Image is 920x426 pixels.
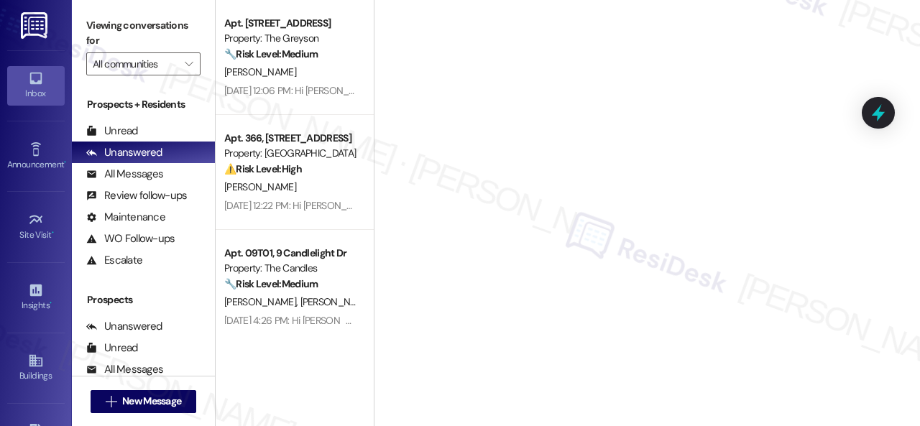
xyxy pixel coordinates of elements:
div: Unread [86,124,138,139]
button: New Message [91,390,197,413]
div: Apt. [STREET_ADDRESS] [224,16,357,31]
span: • [52,228,54,238]
label: Viewing conversations for [86,14,201,52]
div: Property: The Greyson [224,31,357,46]
strong: 🔧 Risk Level: Medium [224,47,318,60]
div: WO Follow-ups [86,231,175,246]
div: All Messages [86,362,163,377]
div: Prospects [72,292,215,307]
div: Unanswered [86,145,162,160]
span: • [64,157,66,167]
span: [PERSON_NAME] [224,180,296,193]
div: Prospects + Residents [72,97,215,112]
div: Maintenance [86,210,165,225]
div: Escalate [86,253,142,268]
div: Property: The Candles [224,261,357,276]
i:  [185,58,193,70]
strong: ⚠️ Risk Level: High [224,162,302,175]
a: Insights • [7,278,65,317]
span: New Message [122,394,181,409]
a: Inbox [7,66,65,105]
span: • [50,298,52,308]
strong: 🔧 Risk Level: Medium [224,277,318,290]
img: ResiDesk Logo [21,12,50,39]
div: Apt. 366, [STREET_ADDRESS] [224,131,357,146]
a: Site Visit • [7,208,65,246]
div: Unread [86,341,138,356]
span: [PERSON_NAME] [224,295,300,308]
i:  [106,396,116,407]
span: [PERSON_NAME] [300,295,372,308]
div: All Messages [86,167,163,182]
span: [PERSON_NAME] [224,65,296,78]
a: Buildings [7,348,65,387]
div: Property: [GEOGRAPHIC_DATA] [224,146,357,161]
div: Unanswered [86,319,162,334]
input: All communities [93,52,178,75]
div: Apt. 09T01, 9 Candlelight Dr [224,246,357,261]
div: Review follow-ups [86,188,187,203]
